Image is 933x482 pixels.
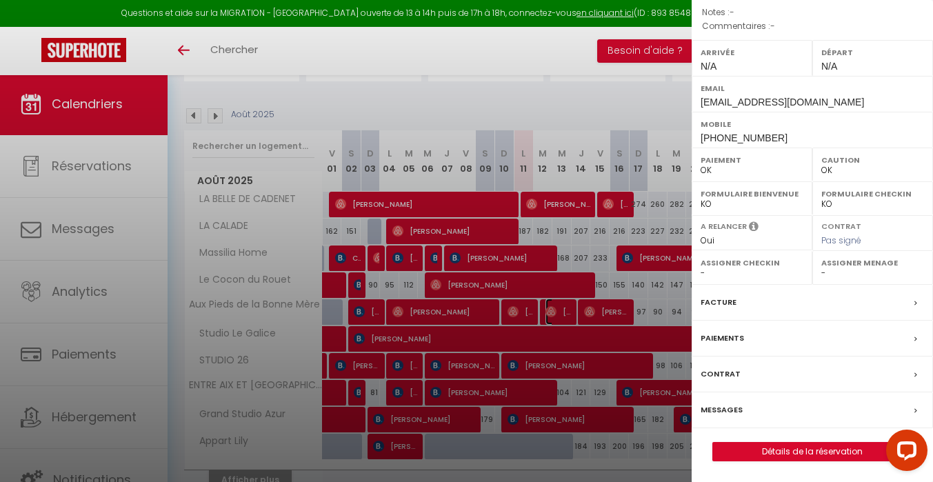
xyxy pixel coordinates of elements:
[712,442,912,461] button: Détails de la réservation
[701,187,803,201] label: Formulaire Bienvenue
[701,331,744,345] label: Paiements
[701,221,747,232] label: A relancer
[701,153,803,167] label: Paiement
[821,234,861,246] span: Pas signé
[821,221,861,230] label: Contrat
[821,187,924,201] label: Formulaire Checkin
[749,221,759,236] i: Sélectionner OUI si vous souhaiter envoyer les séquences de messages post-checkout
[713,443,912,461] a: Détails de la réservation
[701,403,743,417] label: Messages
[702,19,923,33] p: Commentaires :
[821,61,837,72] span: N/A
[701,61,716,72] span: N/A
[701,367,741,381] label: Contrat
[701,97,864,108] span: [EMAIL_ADDRESS][DOMAIN_NAME]
[821,256,924,270] label: Assigner Menage
[701,117,924,131] label: Mobile
[701,81,924,95] label: Email
[701,256,803,270] label: Assigner Checkin
[875,424,933,482] iframe: LiveChat chat widget
[701,46,803,59] label: Arrivée
[730,6,734,18] span: -
[701,295,736,310] label: Facture
[821,153,924,167] label: Caution
[702,6,923,19] p: Notes :
[821,46,924,59] label: Départ
[770,20,775,32] span: -
[701,132,787,143] span: [PHONE_NUMBER]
